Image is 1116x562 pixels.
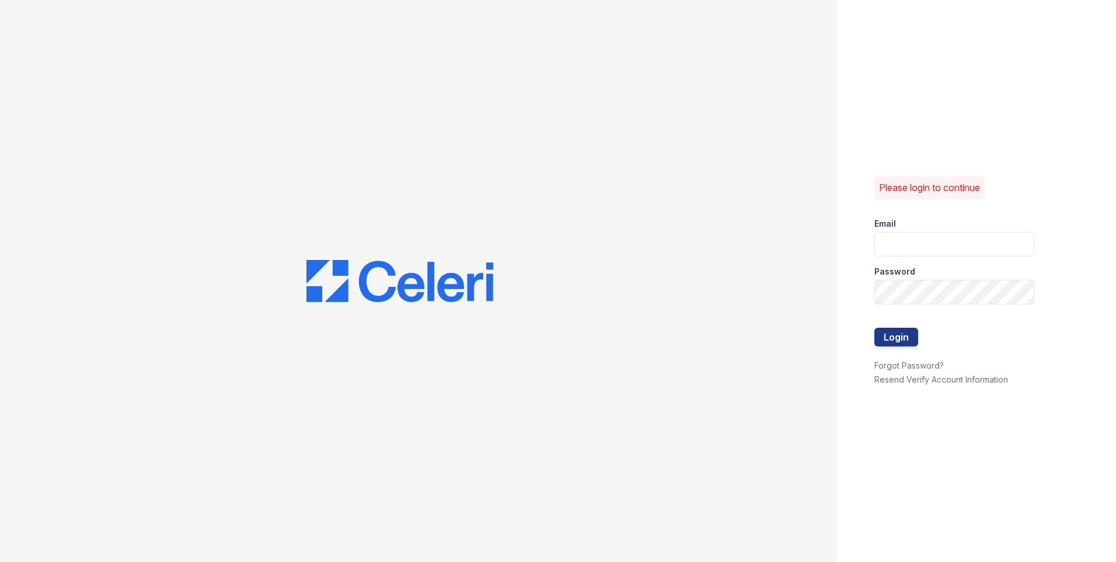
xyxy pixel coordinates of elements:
a: Resend Verify Account Information [874,374,1008,384]
button: Login [874,328,918,346]
img: CE_Logo_Blue-a8612792a0a2168367f1c8372b55b34899dd931a85d93a1a3d3e32e68fde9ad4.png [306,260,493,302]
label: Password [874,266,915,277]
label: Email [874,218,896,230]
p: Please login to continue [879,181,980,195]
a: Forgot Password? [874,360,944,370]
